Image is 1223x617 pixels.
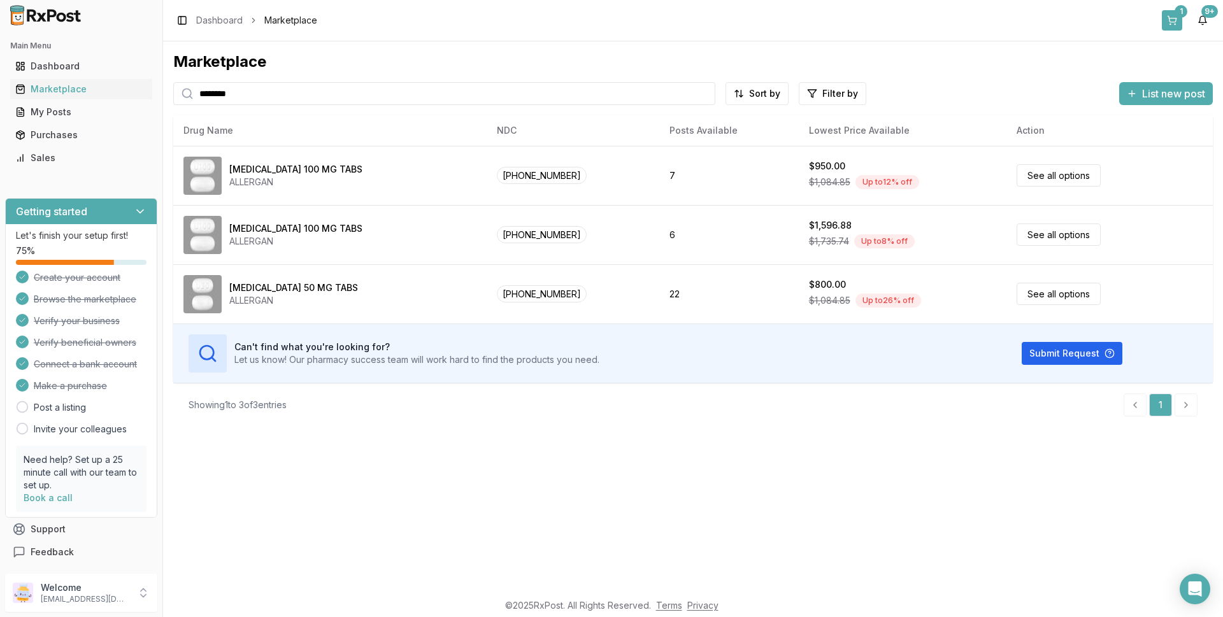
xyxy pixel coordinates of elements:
h3: Can't find what you're looking for? [234,341,599,353]
span: Marketplace [264,14,317,27]
button: Submit Request [1022,342,1122,365]
a: Post a listing [34,401,86,414]
a: My Posts [10,101,152,124]
a: List new post [1119,89,1213,101]
div: Showing 1 to 3 of 3 entries [189,399,287,411]
span: $1,084.85 [809,176,850,188]
div: Dashboard [15,60,147,73]
div: 9+ [1201,5,1218,18]
button: Dashboard [5,56,157,76]
th: Action [1006,115,1213,146]
div: Up to 12 % off [855,175,919,189]
p: Let's finish your setup first! [16,229,147,242]
div: [MEDICAL_DATA] 100 MG TABS [229,222,362,235]
td: 6 [659,205,798,264]
a: Invite your colleagues [34,423,127,436]
a: Dashboard [196,14,243,27]
div: ALLERGAN [229,176,362,188]
a: Sales [10,146,152,169]
td: 7 [659,146,798,205]
td: 22 [659,264,798,323]
a: See all options [1017,164,1101,187]
span: Make a purchase [34,379,107,392]
h3: Getting started [16,204,87,219]
span: Browse the marketplace [34,293,136,306]
span: Verify beneficial owners [34,336,136,349]
p: [EMAIL_ADDRESS][DOMAIN_NAME] [41,594,129,604]
img: Ubrelvy 100 MG TABS [183,157,222,195]
a: See all options [1017,223,1101,246]
button: Support [5,518,157,541]
button: Sales [5,148,157,168]
span: Verify your business [34,315,120,327]
p: Need help? Set up a 25 minute call with our team to set up. [24,453,139,492]
span: [PHONE_NUMBER] [497,226,587,243]
div: 1 [1175,5,1187,18]
th: Lowest Price Available [799,115,1007,146]
th: NDC [487,115,660,146]
div: [MEDICAL_DATA] 100 MG TABS [229,163,362,176]
a: 1 [1149,394,1172,416]
div: Marketplace [173,52,1213,72]
div: [MEDICAL_DATA] 50 MG TABS [229,281,358,294]
span: Sort by [749,87,780,100]
h2: Main Menu [10,41,152,51]
nav: breadcrumb [196,14,317,27]
p: Let us know! Our pharmacy success team will work hard to find the products you need. [234,353,599,366]
p: Welcome [41,581,129,594]
button: Sort by [726,82,789,105]
button: Feedback [5,541,157,564]
span: List new post [1142,86,1205,101]
button: Filter by [799,82,866,105]
span: Connect a bank account [34,358,137,371]
div: $1,596.88 [809,219,852,232]
button: Marketplace [5,79,157,99]
div: Up to 26 % off [855,294,921,308]
div: Sales [15,152,147,164]
th: Posts Available [659,115,798,146]
button: Purchases [5,125,157,145]
span: 75 % [16,245,35,257]
div: $950.00 [809,160,845,173]
span: [PHONE_NUMBER] [497,167,587,184]
span: Feedback [31,546,74,558]
a: Marketplace [10,78,152,101]
img: User avatar [13,583,33,603]
img: Ubrelvy 50 MG TABS [183,275,222,313]
div: Marketplace [15,83,147,96]
div: ALLERGAN [229,235,362,248]
div: My Posts [15,106,147,118]
nav: pagination [1124,394,1198,416]
a: Book a call [24,492,73,503]
img: RxPost Logo [5,5,87,25]
a: Terms [656,600,682,611]
button: My Posts [5,102,157,122]
span: $1,735.74 [809,235,849,248]
span: $1,084.85 [809,294,850,307]
img: Ubrelvy 100 MG TABS [183,216,222,254]
th: Drug Name [173,115,487,146]
a: Purchases [10,124,152,146]
span: Create your account [34,271,120,284]
span: Filter by [822,87,858,100]
div: Up to 8 % off [854,234,915,248]
a: Privacy [687,600,719,611]
div: ALLERGAN [229,294,358,307]
a: See all options [1017,283,1101,305]
button: List new post [1119,82,1213,105]
button: 1 [1162,10,1182,31]
button: 9+ [1192,10,1213,31]
div: Purchases [15,129,147,141]
div: $800.00 [809,278,846,291]
a: Dashboard [10,55,152,78]
div: Open Intercom Messenger [1180,574,1210,604]
span: [PHONE_NUMBER] [497,285,587,302]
